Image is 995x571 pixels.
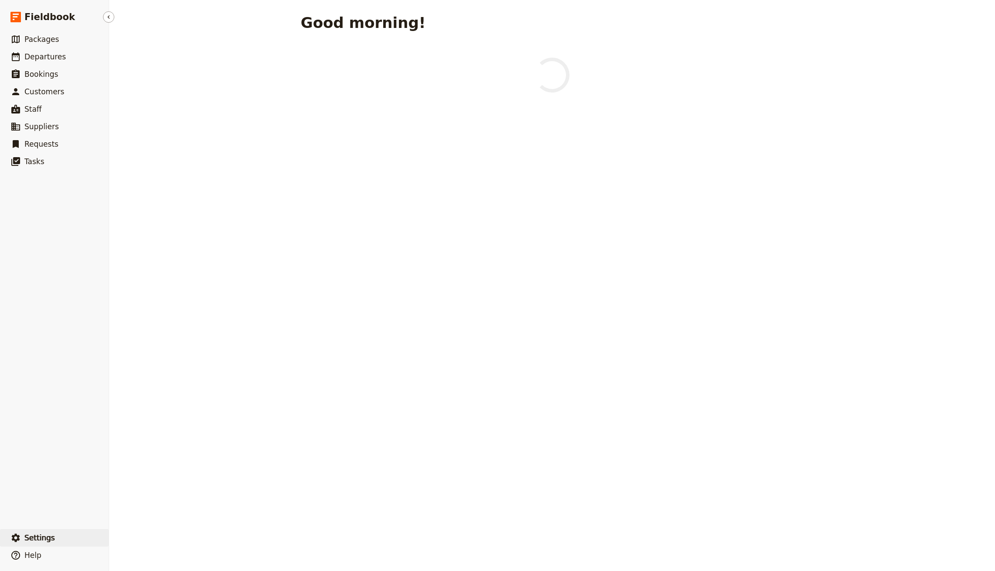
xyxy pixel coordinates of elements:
[24,35,59,44] span: Packages
[24,157,45,166] span: Tasks
[301,14,425,31] h1: Good morning!
[24,533,55,542] span: Settings
[24,70,58,79] span: Bookings
[103,11,114,23] button: Hide menu
[24,10,75,24] span: Fieldbook
[24,140,58,148] span: Requests
[24,87,64,96] span: Customers
[24,105,42,114] span: Staff
[24,551,41,560] span: Help
[24,122,59,131] span: Suppliers
[24,52,66,61] span: Departures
